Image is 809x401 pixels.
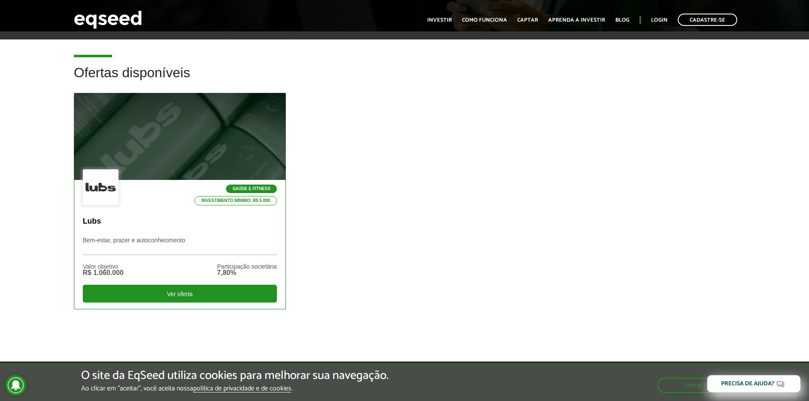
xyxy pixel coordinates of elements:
[74,65,736,93] h2: Ofertas disponíveis
[83,285,277,303] div: Ver oferta
[194,196,277,205] p: Investimento mínimo: R$ 5.000
[517,17,538,23] a: Captar
[462,17,507,23] a: Como funciona
[217,269,277,276] div: 7,80%
[83,237,277,255] p: Bem-estar, prazer e autoconhecimento
[83,269,124,276] div: R$ 1.060.000
[548,17,605,23] a: Aprenda a investir
[615,17,629,23] a: Blog
[74,93,286,309] a: Saúde e Fitness Investimento mínimo: R$ 5.000 Lubs Bem-estar, prazer e autoconhecimento Valor obj...
[427,17,452,23] a: Investir
[217,264,277,269] div: Participação societária
[81,384,389,393] p: Ao clicar em "aceitar", você aceita nossa .
[83,217,277,226] p: Lubs
[83,264,124,269] div: Valor objetivo
[74,8,142,31] img: EqSeed
[651,17,668,23] a: Login
[678,14,737,26] a: Cadastre-se
[81,369,389,382] h5: O site da EqSeed utiliza cookies para melhorar sua navegação.
[657,378,728,393] button: Aceitar
[226,185,276,193] p: Saúde e Fitness
[193,385,291,393] a: política de privacidade e de cookies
